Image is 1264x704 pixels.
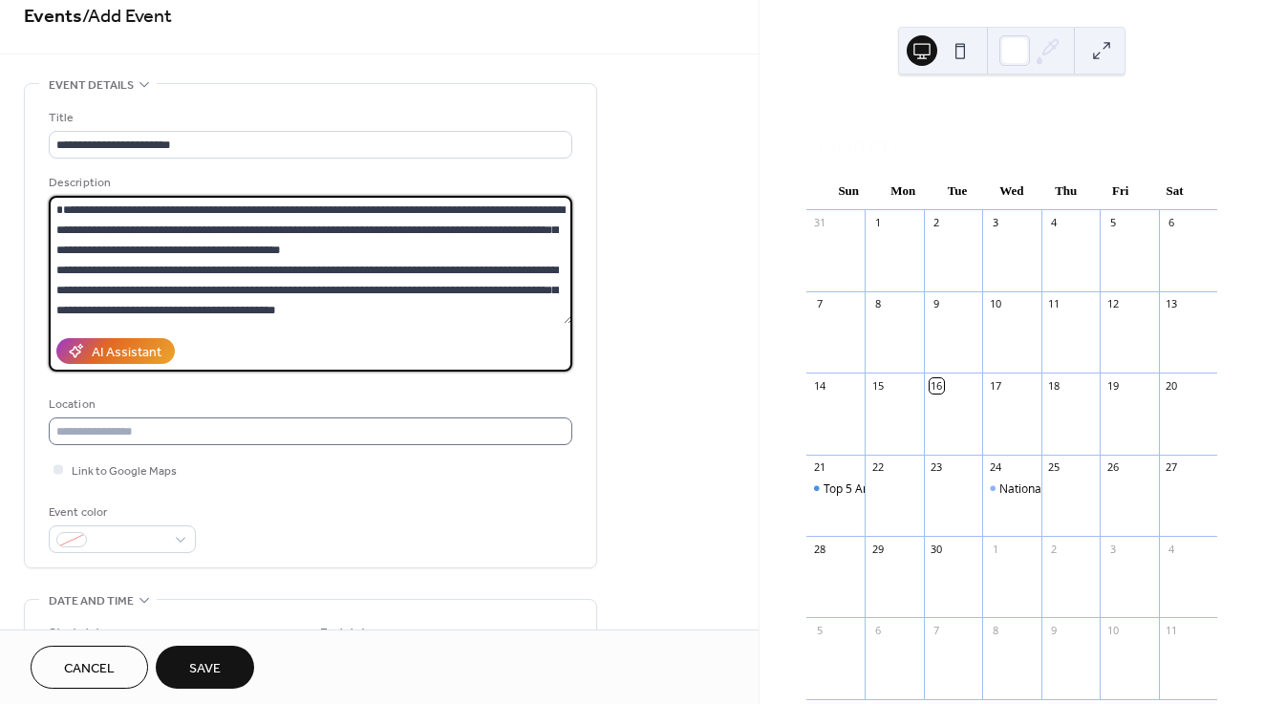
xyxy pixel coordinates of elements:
[930,623,944,637] div: 7
[320,624,374,644] div: End date
[49,75,134,96] span: Event details
[1047,297,1061,311] div: 11
[156,646,254,689] button: Save
[930,378,944,393] div: 16
[988,542,1002,556] div: 1
[812,623,826,637] div: 5
[49,624,108,644] div: Start date
[988,216,1002,230] div: 3
[49,173,568,193] div: Description
[870,216,885,230] div: 1
[930,460,944,475] div: 23
[812,216,826,230] div: 31
[812,460,826,475] div: 21
[1105,297,1120,311] div: 12
[1105,216,1120,230] div: 5
[1093,172,1147,210] div: Fri
[1105,623,1120,637] div: 10
[49,395,568,415] div: Location
[1047,623,1061,637] div: 9
[1147,172,1202,210] div: Sat
[870,623,885,637] div: 6
[988,460,1002,475] div: 24
[999,480,1225,497] div: National Queen Announcement Ceremony
[72,461,177,481] span: Link to Google Maps
[92,343,161,363] div: AI Assistant
[1105,378,1120,393] div: 19
[49,502,192,523] div: Event color
[56,338,175,364] button: AI Assistant
[931,172,985,210] div: Tue
[870,542,885,556] div: 29
[812,378,826,393] div: 14
[1165,542,1179,556] div: 4
[870,378,885,393] div: 15
[876,172,931,210] div: Mon
[1047,460,1061,475] div: 25
[64,659,115,679] span: Cancel
[982,480,1040,497] div: National Queen Announcement Ceremony
[806,102,1217,125] div: [DATE]
[930,297,944,311] div: 9
[1165,460,1179,475] div: 27
[988,623,1002,637] div: 8
[824,480,1090,497] div: Top 5 Announcement & Special Awards Ceremony
[812,542,826,556] div: 28
[1047,378,1061,393] div: 18
[1105,460,1120,475] div: 26
[1165,623,1179,637] div: 11
[806,480,865,497] div: Top 5 Announcement & Special Awards Ceremony
[49,108,568,128] div: Title
[1165,378,1179,393] div: 20
[189,659,221,679] span: Save
[1047,216,1061,230] div: 4
[1105,542,1120,556] div: 3
[870,297,885,311] div: 8
[31,646,148,689] button: Cancel
[930,216,944,230] div: 2
[870,460,885,475] div: 22
[984,172,1039,210] div: Wed
[988,378,1002,393] div: 17
[1165,216,1179,230] div: 6
[1039,172,1093,210] div: Thu
[1165,297,1179,311] div: 13
[49,591,134,611] span: Date and time
[930,542,944,556] div: 30
[812,297,826,311] div: 7
[988,297,1002,311] div: 10
[1047,542,1061,556] div: 2
[822,172,876,210] div: Sun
